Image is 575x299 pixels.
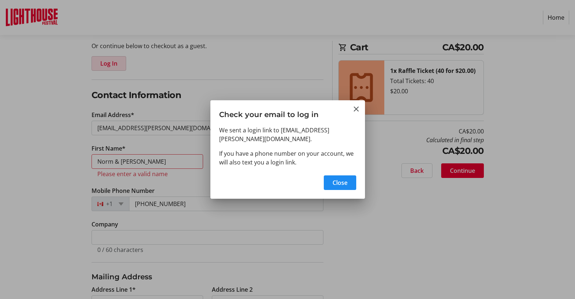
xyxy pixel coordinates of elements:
[219,126,356,143] p: We sent a login link to [EMAIL_ADDRESS][PERSON_NAME][DOMAIN_NAME].
[333,178,347,187] span: Close
[324,175,356,190] button: Close
[219,149,356,167] p: If you have a phone number on your account, we will also text you a login link.
[352,105,361,113] button: Close
[210,100,365,125] h3: Check your email to log in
